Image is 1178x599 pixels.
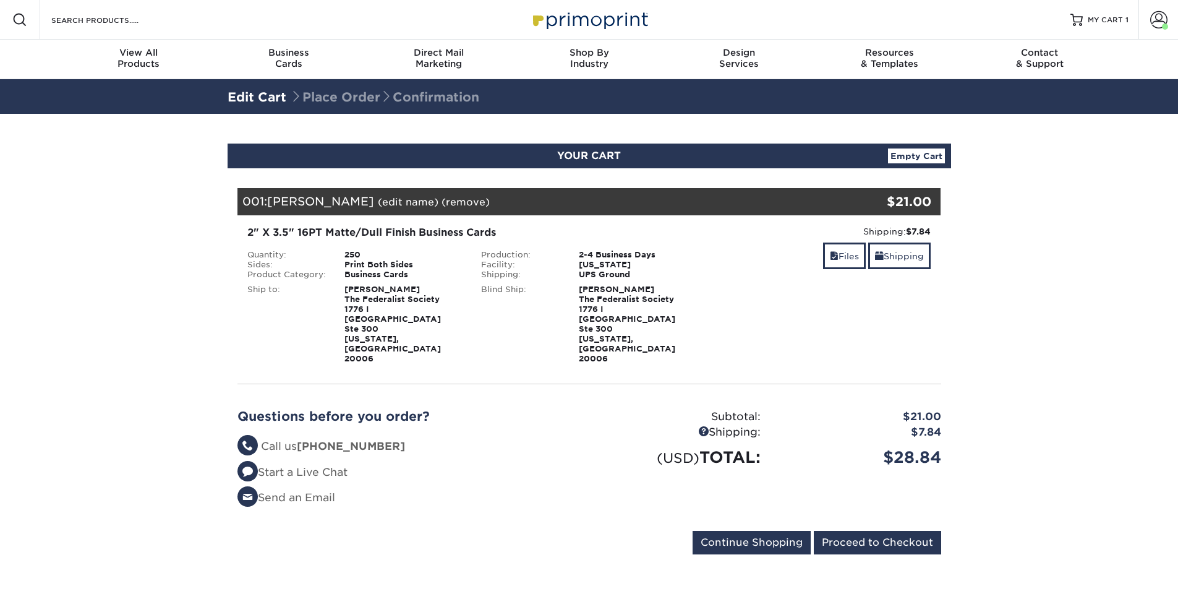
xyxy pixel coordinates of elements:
[237,491,335,504] a: Send an Email
[664,47,814,69] div: Services
[514,47,664,58] span: Shop By
[589,446,770,469] div: TOTAL:
[64,47,214,58] span: View All
[344,285,441,363] strong: [PERSON_NAME] The Federalist Society 1776 I [GEOGRAPHIC_DATA] Ste 300 [US_STATE], [GEOGRAPHIC_DAT...
[213,40,364,79] a: BusinessCards
[290,90,479,105] span: Place Order Confirmation
[364,47,514,58] span: Direct Mail
[570,270,706,280] div: UPS Ground
[297,440,405,452] strong: [PHONE_NUMBER]
[247,225,697,240] div: 2" X 3.5" 16PT Matte/Dull Finish Business Cards
[364,47,514,69] div: Marketing
[50,12,171,27] input: SEARCH PRODUCTS.....
[267,194,374,208] span: [PERSON_NAME]
[514,40,664,79] a: Shop ByIndustry
[237,409,580,424] h2: Questions before you order?
[557,150,621,162] span: YOUR CART
[589,409,770,425] div: Subtotal:
[472,285,570,364] div: Blind Ship:
[693,531,811,554] input: Continue Shopping
[965,40,1115,79] a: Contact& Support
[335,260,472,270] div: Print Both Sides
[514,47,664,69] div: Industry
[1088,15,1123,25] span: MY CART
[823,243,866,269] a: Files
[664,47,814,58] span: Design
[814,531,941,554] input: Proceed to Checkout
[579,285,675,363] strong: [PERSON_NAME] The Federalist Society 1776 I [GEOGRAPHIC_DATA] Ste 300 [US_STATE], [GEOGRAPHIC_DAT...
[830,251,839,261] span: files
[814,47,965,58] span: Resources
[824,192,932,211] div: $21.00
[589,424,770,441] div: Shipping:
[570,250,706,260] div: 2-4 Business Days
[64,47,214,69] div: Products
[442,196,490,208] a: (remove)
[657,450,699,466] small: (USD)
[472,250,570,260] div: Production:
[237,439,580,455] li: Call us
[213,47,364,58] span: Business
[1125,15,1129,24] span: 1
[238,285,336,364] div: Ship to:
[770,409,950,425] div: $21.00
[238,250,336,260] div: Quantity:
[378,196,438,208] a: (edit name)
[228,90,286,105] a: Edit Cart
[770,424,950,441] div: $7.84
[237,188,824,215] div: 001:
[238,270,336,280] div: Product Category:
[814,47,965,69] div: & Templates
[888,149,945,163] a: Empty Cart
[213,47,364,69] div: Cards
[814,40,965,79] a: Resources& Templates
[335,270,472,280] div: Business Cards
[965,47,1115,69] div: & Support
[64,40,214,79] a: View AllProducts
[238,260,336,270] div: Sides:
[335,250,472,260] div: 250
[875,251,884,261] span: shipping
[715,225,931,238] div: Shipping:
[570,260,706,270] div: [US_STATE]
[868,243,931,269] a: Shipping
[472,270,570,280] div: Shipping:
[664,40,814,79] a: DesignServices
[527,6,651,33] img: Primoprint
[906,226,931,236] strong: $7.84
[472,260,570,270] div: Facility:
[965,47,1115,58] span: Contact
[237,466,348,478] a: Start a Live Chat
[364,40,514,79] a: Direct MailMarketing
[770,446,950,469] div: $28.84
